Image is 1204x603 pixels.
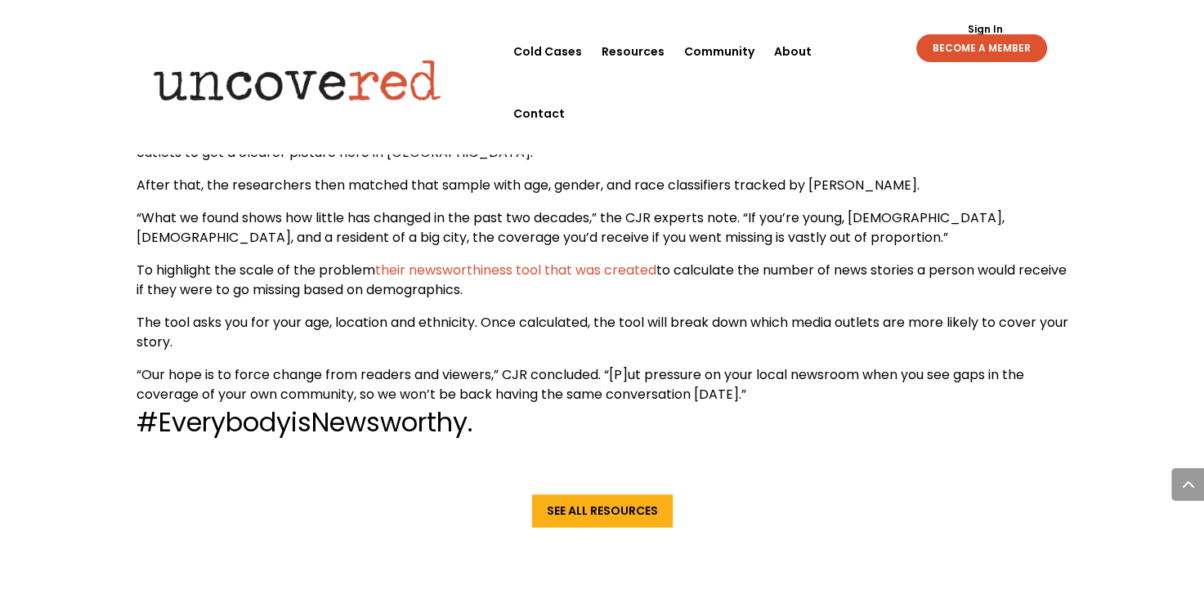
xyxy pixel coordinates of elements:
[137,176,920,194] span: After that, the researchers then matched that sample with age, gender, and race classifiers track...
[532,494,673,527] a: See All Resources
[137,365,1024,404] span: “Our hope is to force change from readers and viewers,” CJR concluded. “[P]ut pressure on your lo...
[958,25,1011,34] a: Sign In
[137,208,1005,247] span: “What we found shows how little has changed in the past two decades,” the CJR experts note. “If y...
[137,404,472,440] span: #EverybodyisNewsworthy.
[916,34,1047,62] a: BECOME A MEMBER
[137,313,1068,351] span: The tool asks you for your age, location and ethnicity. Once calculated, the tool will break down...
[513,20,582,83] a: Cold Cases
[602,20,665,83] a: Resources
[137,261,375,279] span: To highlight the scale of the problem
[137,104,1041,162] span: Working with the ad agency TBWA/Chiat/Day/[US_STATE], the researchers sampled 3,600 articles abou...
[684,20,754,83] a: Community
[513,83,565,145] a: Contact
[140,48,454,112] img: Uncovered logo
[137,261,1067,299] span: to calculate the number of news stories a person would receive if they were to go missing based o...
[774,20,812,83] a: About
[375,261,656,279] a: their newsworthiness tool that was created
